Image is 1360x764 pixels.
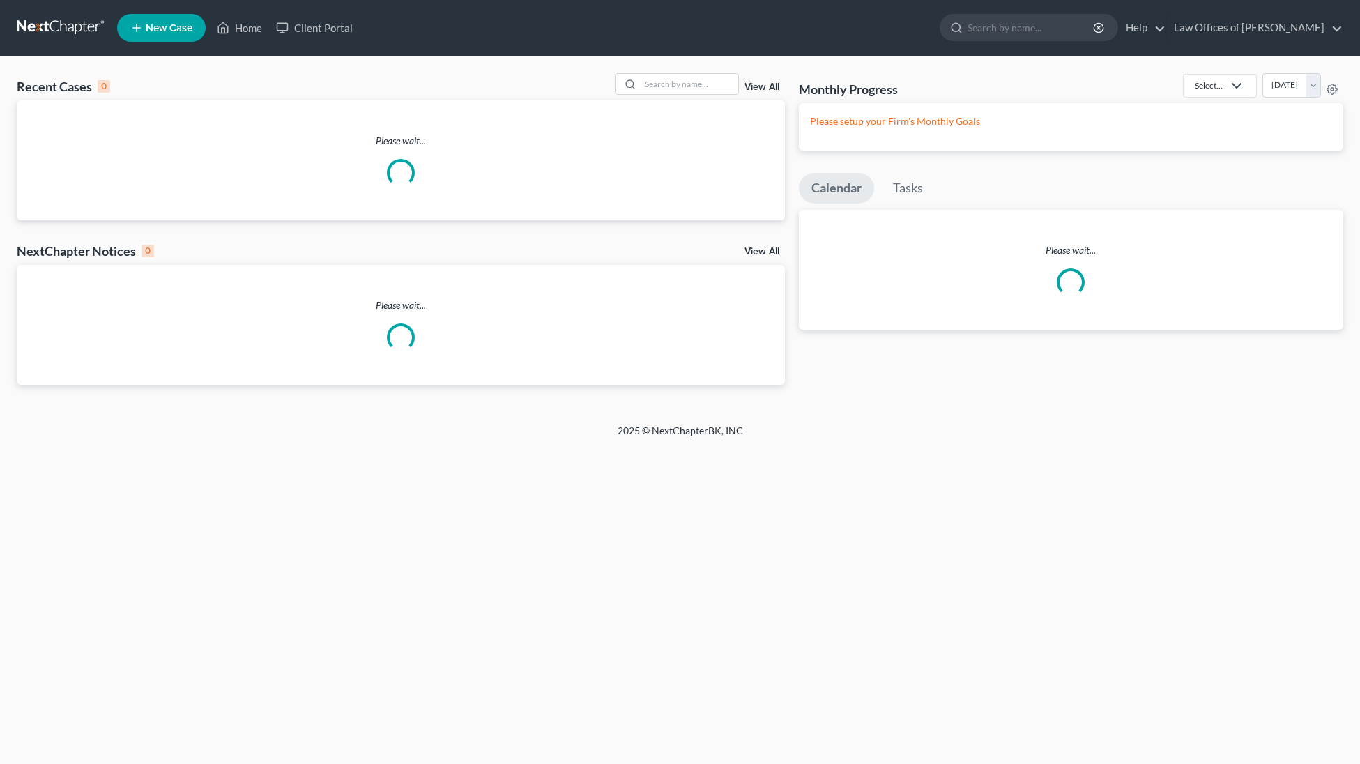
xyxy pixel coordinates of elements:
[799,243,1343,257] p: Please wait...
[17,78,110,95] div: Recent Cases
[1119,15,1166,40] a: Help
[98,80,110,93] div: 0
[1195,79,1223,91] div: Select...
[269,15,360,40] a: Client Portal
[283,424,1078,449] div: 2025 © NextChapterBK, INC
[799,173,874,204] a: Calendar
[210,15,269,40] a: Home
[799,81,898,98] h3: Monthly Progress
[744,82,779,92] a: View All
[744,247,779,257] a: View All
[17,243,154,259] div: NextChapter Notices
[17,134,785,148] p: Please wait...
[641,74,738,94] input: Search by name...
[142,245,154,257] div: 0
[146,23,192,33] span: New Case
[17,298,785,312] p: Please wait...
[968,15,1095,40] input: Search by name...
[880,173,935,204] a: Tasks
[1167,15,1343,40] a: Law Offices of [PERSON_NAME]
[810,114,1332,128] p: Please setup your Firm's Monthly Goals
